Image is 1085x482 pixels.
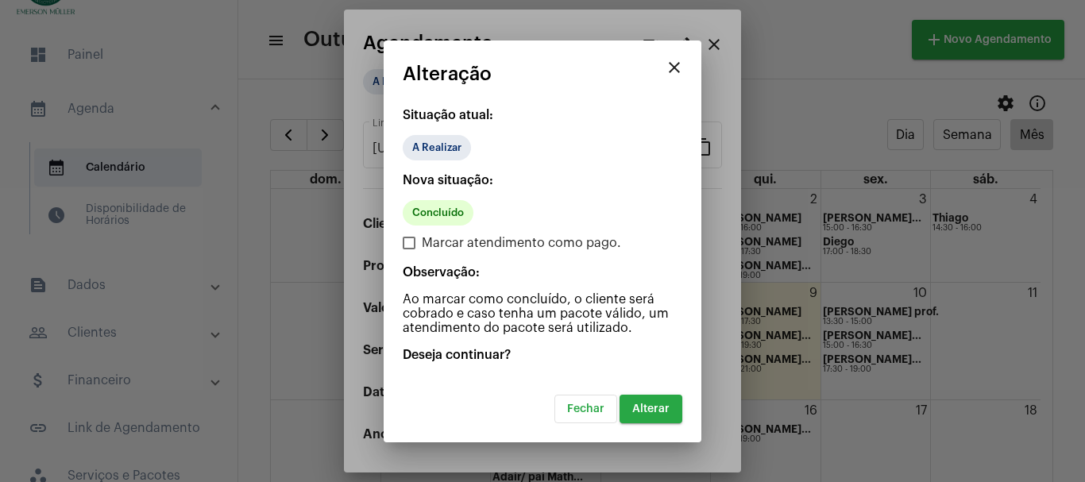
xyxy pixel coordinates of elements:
mat-chip: A Realizar [403,135,471,160]
mat-icon: close [665,58,684,77]
p: Observação: [403,265,682,280]
p: Deseja continuar? [403,348,682,362]
p: Nova situação: [403,173,682,187]
button: Alterar [620,395,682,423]
span: Alteração [403,64,492,84]
span: Marcar atendimento como pago. [422,233,621,253]
span: Fechar [567,403,604,415]
p: Situação atual: [403,108,682,122]
p: Ao marcar como concluído, o cliente será cobrado e caso tenha um pacote válido, um atendimento do... [403,292,682,335]
button: Fechar [554,395,617,423]
mat-chip: Concluído [403,200,473,226]
span: Alterar [632,403,670,415]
